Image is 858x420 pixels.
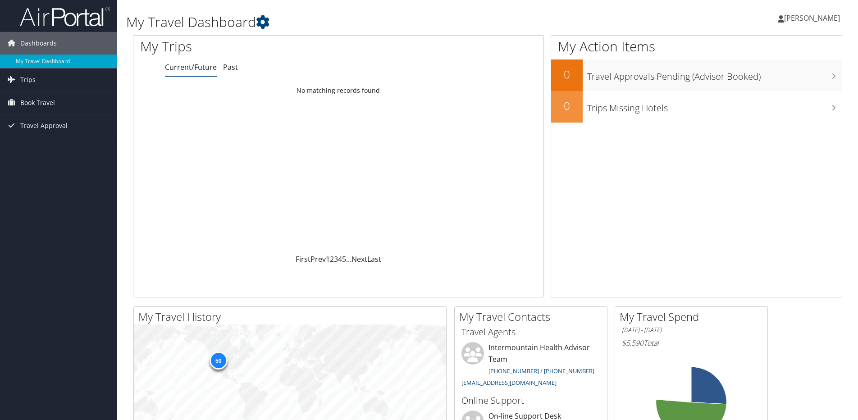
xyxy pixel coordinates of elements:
li: Intermountain Health Advisor Team [457,342,605,390]
span: [PERSON_NAME] [784,13,840,23]
a: 3 [334,254,338,264]
h2: 0 [551,98,583,114]
a: Current/Future [165,62,217,72]
a: Prev [310,254,326,264]
h3: Travel Approvals Pending (Advisor Booked) [587,66,842,83]
h2: My Travel History [138,309,446,324]
h6: Total [622,338,761,348]
a: 0Travel Approvals Pending (Advisor Booked) [551,59,842,91]
span: Dashboards [20,32,57,55]
h3: Travel Agents [461,326,600,338]
a: First [296,254,310,264]
div: 50 [209,352,227,370]
h6: [DATE] - [DATE] [622,326,761,334]
a: Past [223,62,238,72]
td: No matching records found [133,82,543,99]
a: 5 [342,254,346,264]
a: [PHONE_NUMBER] / [PHONE_NUMBER] [488,367,594,375]
a: 4 [338,254,342,264]
h1: My Travel Dashboard [126,13,608,32]
h3: Online Support [461,394,600,407]
h2: 0 [551,67,583,82]
a: Last [367,254,381,264]
a: 1 [326,254,330,264]
a: Next [351,254,367,264]
a: [PERSON_NAME] [778,5,849,32]
h2: My Travel Spend [620,309,767,324]
a: 2 [330,254,334,264]
h1: My Action Items [551,37,842,56]
h2: My Travel Contacts [459,309,607,324]
span: Book Travel [20,91,55,114]
span: Travel Approval [20,114,68,137]
span: Trips [20,68,36,91]
span: $5,590 [622,338,643,348]
h3: Trips Missing Hotels [587,97,842,114]
a: 0Trips Missing Hotels [551,91,842,123]
span: … [346,254,351,264]
img: airportal-logo.png [20,6,110,27]
a: [EMAIL_ADDRESS][DOMAIN_NAME] [461,379,557,387]
h1: My Trips [140,37,366,56]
